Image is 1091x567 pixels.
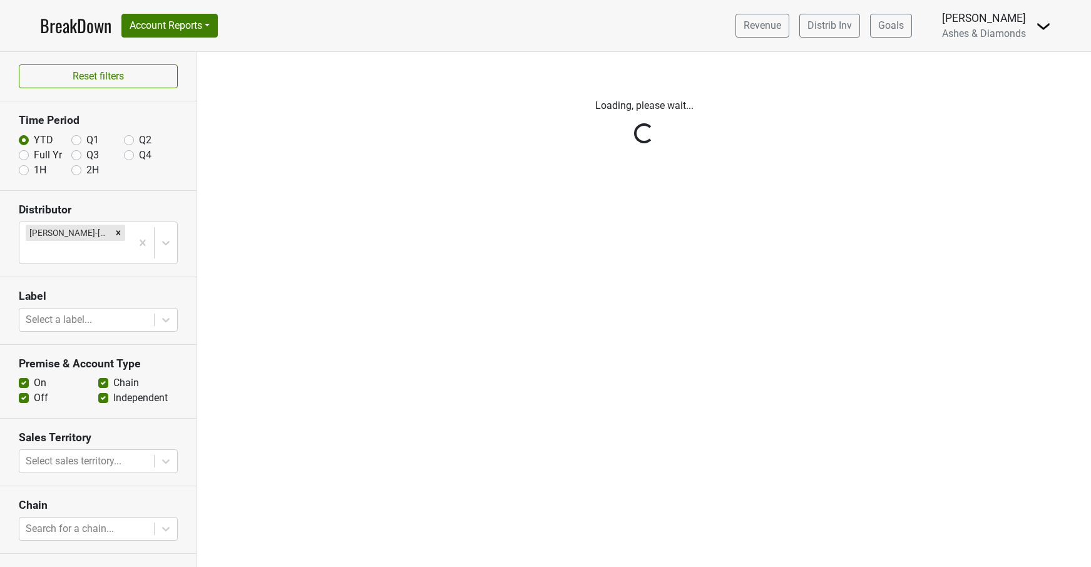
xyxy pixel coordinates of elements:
[1036,19,1051,34] img: Dropdown Menu
[942,28,1026,39] span: Ashes & Diamonds
[735,14,789,38] a: Revenue
[799,14,860,38] a: Distrib Inv
[942,10,1026,26] div: [PERSON_NAME]
[40,13,111,39] a: BreakDown
[297,98,991,113] p: Loading, please wait...
[121,14,218,38] button: Account Reports
[870,14,912,38] a: Goals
